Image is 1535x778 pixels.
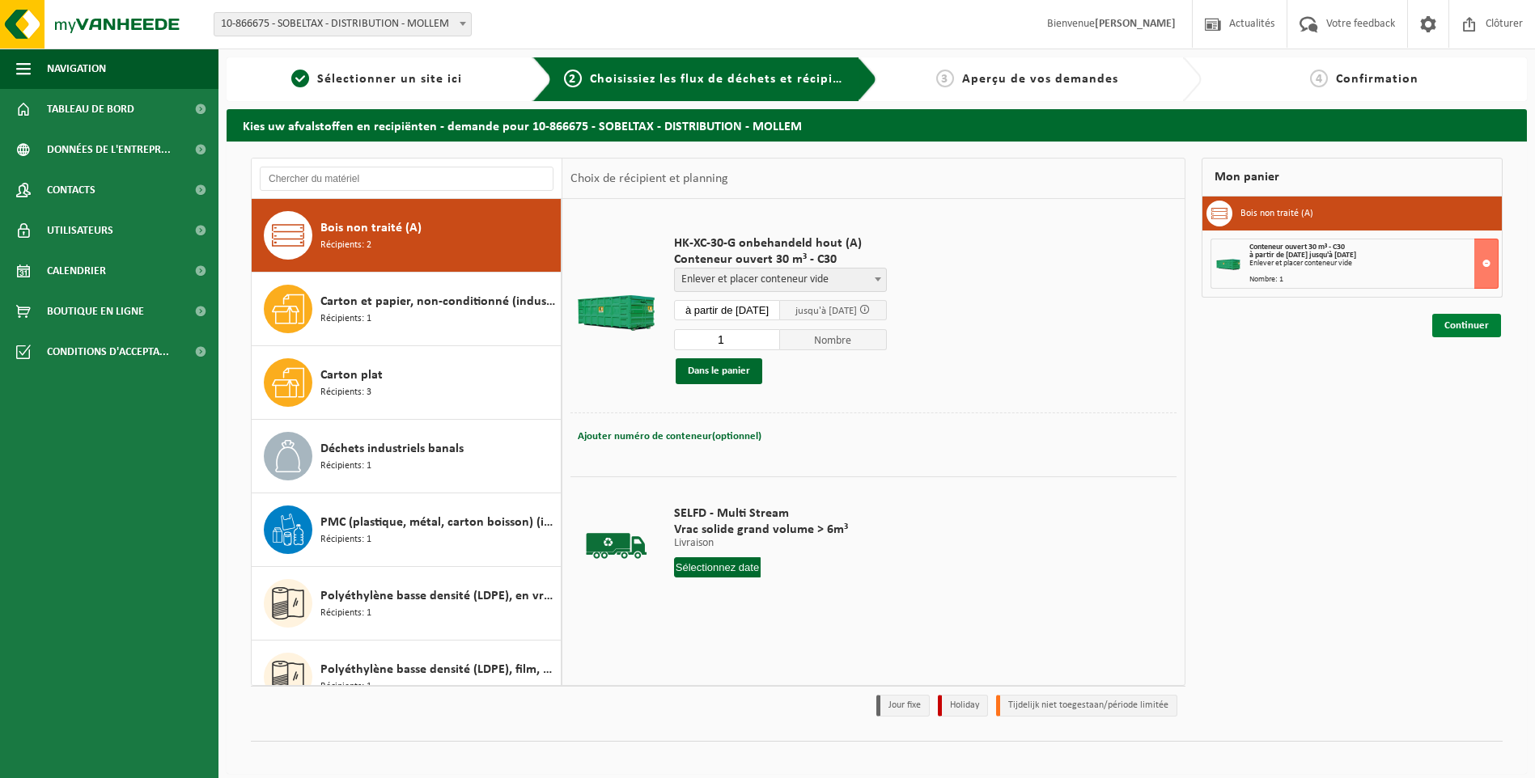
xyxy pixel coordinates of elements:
span: Récipients: 1 [320,459,371,474]
span: Récipients: 1 [320,532,371,548]
span: Navigation [47,49,106,89]
h3: Bois non traité (A) [1240,201,1313,226]
div: Enlever et placer conteneur vide [1249,260,1498,268]
span: Tableau de bord [47,89,134,129]
div: Choix de récipient et planning [562,159,736,199]
h2: Kies uw afvalstoffen en recipiënten - demande pour 10-866675 - SOBELTAX - DISTRIBUTION - MOLLEM [227,109,1527,141]
span: SELFD - Multi Stream [674,505,848,522]
span: Contacts [47,170,95,210]
span: Enlever et placer conteneur vide [675,268,886,291]
span: HK-XC-30-G onbehandeld hout (A) [674,235,887,252]
li: Jour fixe [876,695,930,717]
span: Vrac solide grand volume > 6m³ [674,522,848,538]
span: Récipients: 2 [320,238,371,253]
span: 4 [1310,70,1328,87]
span: Carton et papier, non-conditionné (industriel) [320,292,557,311]
div: Mon panier [1202,158,1503,197]
button: PMC (plastique, métal, carton boisson) (industriel) Récipients: 1 [252,493,562,567]
button: Carton et papier, non-conditionné (industriel) Récipients: 1 [252,273,562,346]
button: Polyéthylène basse densité (LDPE), film, en vrac, naturel Récipients: 1 [252,641,562,713]
span: Carton plat [320,366,383,385]
button: Déchets industriels banals Récipients: 1 [252,420,562,493]
span: 3 [936,70,954,87]
span: Polyéthylène basse densité (LDPE), en vrac, naturel/coloré (80/20) [320,586,557,606]
span: Récipients: 3 [320,385,371,400]
span: Conteneur ouvert 30 m³ - C30 [674,252,887,268]
span: Données de l'entrepr... [47,129,171,170]
button: Ajouter numéro de conteneur(optionnel) [576,425,763,448]
span: Choisissiez les flux de déchets et récipients [590,73,859,86]
button: Polyéthylène basse densité (LDPE), en vrac, naturel/coloré (80/20) Récipients: 1 [252,567,562,641]
span: Nombre [780,329,887,350]
span: 10-866675 - SOBELTAX - DISTRIBUTION - MOLLEM [214,12,472,36]
button: Carton plat Récipients: 3 [252,346,562,420]
span: PMC (plastique, métal, carton boisson) (industriel) [320,513,557,532]
span: Enlever et placer conteneur vide [674,268,887,292]
span: Calendrier [47,251,106,291]
input: Chercher du matériel [260,167,553,191]
span: jusqu'à [DATE] [795,306,857,316]
span: Récipients: 1 [320,679,371,695]
span: Confirmation [1336,73,1418,86]
span: Bois non traité (A) [320,218,422,238]
span: Conditions d'accepta... [47,332,169,372]
button: Dans le panier [676,358,762,384]
span: Récipients: 1 [320,311,371,327]
input: Sélectionnez date [674,300,781,320]
li: Tijdelijk niet toegestaan/période limitée [996,695,1177,717]
a: 1Sélectionner un site ici [235,70,519,89]
span: 2 [564,70,582,87]
span: 1 [291,70,309,87]
a: Continuer [1432,314,1501,337]
strong: [PERSON_NAME] [1095,18,1176,30]
strong: à partir de [DATE] jusqu'à [DATE] [1249,251,1356,260]
span: Ajouter numéro de conteneur(optionnel) [578,431,761,442]
span: Polyéthylène basse densité (LDPE), film, en vrac, naturel [320,660,557,679]
input: Sélectionnez date [674,557,761,577]
span: Boutique en ligne [47,291,144,332]
button: Bois non traité (A) Récipients: 2 [252,199,562,273]
div: Nombre: 1 [1249,276,1498,284]
span: Récipients: 1 [320,606,371,621]
span: Conteneur ouvert 30 m³ - C30 [1249,243,1345,252]
span: Déchets industriels banals [320,439,464,459]
span: Aperçu de vos demandes [962,73,1118,86]
li: Holiday [938,695,988,717]
span: Utilisateurs [47,210,113,251]
span: 10-866675 - SOBELTAX - DISTRIBUTION - MOLLEM [214,13,471,36]
span: Sélectionner un site ici [317,73,462,86]
p: Livraison [674,538,848,549]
